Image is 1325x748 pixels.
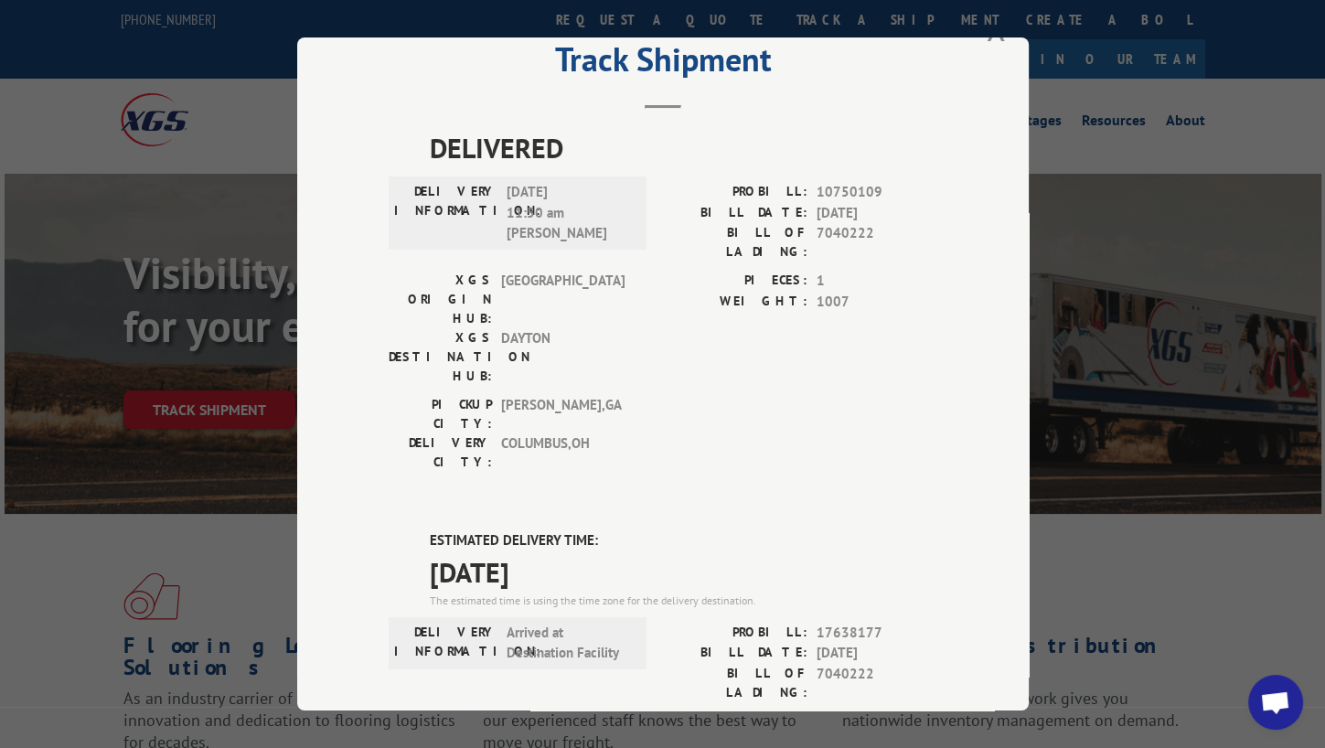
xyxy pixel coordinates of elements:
[501,271,625,328] span: [GEOGRAPHIC_DATA]
[430,530,937,551] label: ESTIMATED DELIVERY TIME:
[507,182,630,244] span: [DATE] 11:50 am [PERSON_NAME]
[394,182,497,244] label: DELIVERY INFORMATION:
[663,663,807,701] label: BILL OF LADING:
[817,663,937,701] span: 7040222
[817,271,937,292] span: 1
[986,3,1006,51] button: Close modal
[663,271,807,292] label: PIECES:
[501,328,625,386] span: DAYTON
[663,202,807,223] label: BILL DATE:
[817,643,937,664] span: [DATE]
[817,182,937,203] span: 10750109
[501,395,625,433] span: [PERSON_NAME] , GA
[817,291,937,312] span: 1007
[430,127,937,168] span: DELIVERED
[663,643,807,664] label: BILL DATE:
[1248,675,1303,730] div: Open chat
[394,622,497,663] label: DELIVERY INFORMATION:
[817,202,937,223] span: [DATE]
[389,47,937,81] h2: Track Shipment
[389,433,492,472] label: DELIVERY CITY:
[389,271,492,328] label: XGS ORIGIN HUB:
[663,182,807,203] label: PROBILL:
[501,433,625,472] span: COLUMBUS , OH
[430,550,937,592] span: [DATE]
[663,622,807,643] label: PROBILL:
[389,328,492,386] label: XGS DESTINATION HUB:
[817,622,937,643] span: 17638177
[430,592,937,608] div: The estimated time is using the time zone for the delivery destination.
[663,223,807,262] label: BILL OF LADING:
[389,395,492,433] label: PICKUP CITY:
[507,622,630,663] span: Arrived at Destination Facility
[817,223,937,262] span: 7040222
[663,291,807,312] label: WEIGHT:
